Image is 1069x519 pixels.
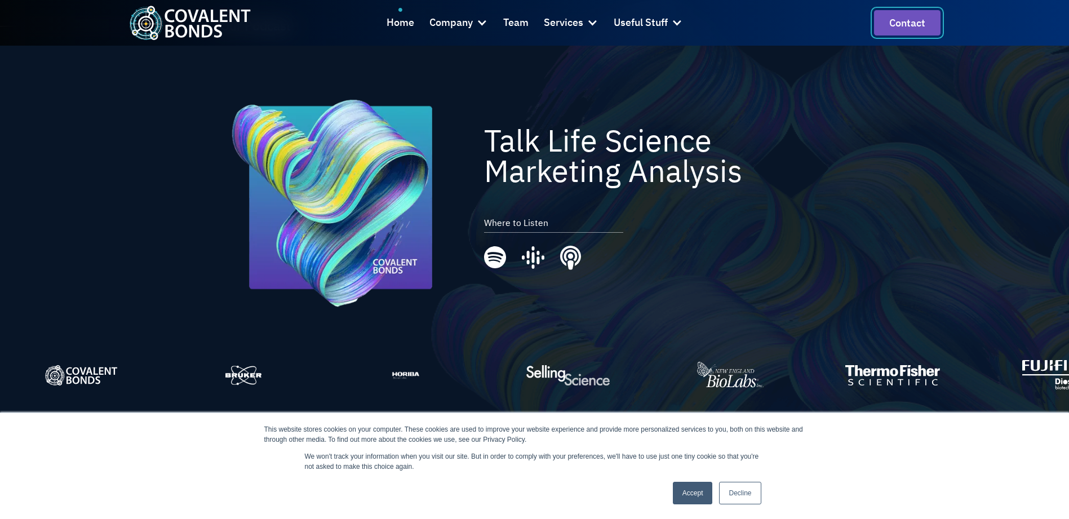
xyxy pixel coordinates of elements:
[305,451,765,472] p: We won't track your information when you visit our site. But in order to comply with your prefere...
[129,6,251,40] a: home
[355,360,385,391] img: Horiba Scientific
[429,8,488,38] div: Company
[10,365,81,385] img: Covalent Bonds
[544,8,598,38] div: Services
[673,482,713,504] a: Accept
[544,15,583,31] div: Services
[183,365,233,385] img: Brucker
[719,482,761,504] a: Decline
[503,8,529,38] a: Team
[522,246,545,269] a: Google podcasts
[614,15,668,31] div: Useful Stuff
[129,6,251,40] img: Covalent Bonds White / Teal Logo
[484,246,507,269] a: spotify
[614,8,683,38] div: Useful Stuff
[874,10,941,36] a: contact
[809,365,904,385] img: Thermo Fisher Logo
[503,15,529,31] div: Team
[387,8,414,38] a: Home
[490,365,574,385] img: Selling Science
[264,424,805,445] div: This website stores cookies on your computer. These cookies are used to improve your website expe...
[387,15,414,31] div: Home
[901,397,1069,519] iframe: Chat Widget
[210,76,454,320] img: Talk Life Science Marketing Analysis
[484,216,548,230] div: Where to Listen
[429,15,473,31] div: Company
[560,246,582,270] a: Apple podcasts
[987,360,1052,391] img: Fujifilm Diosynth Logo
[484,121,742,190] a: Talk Life Science Marketing Analysis
[657,360,733,391] img: New England BioLabs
